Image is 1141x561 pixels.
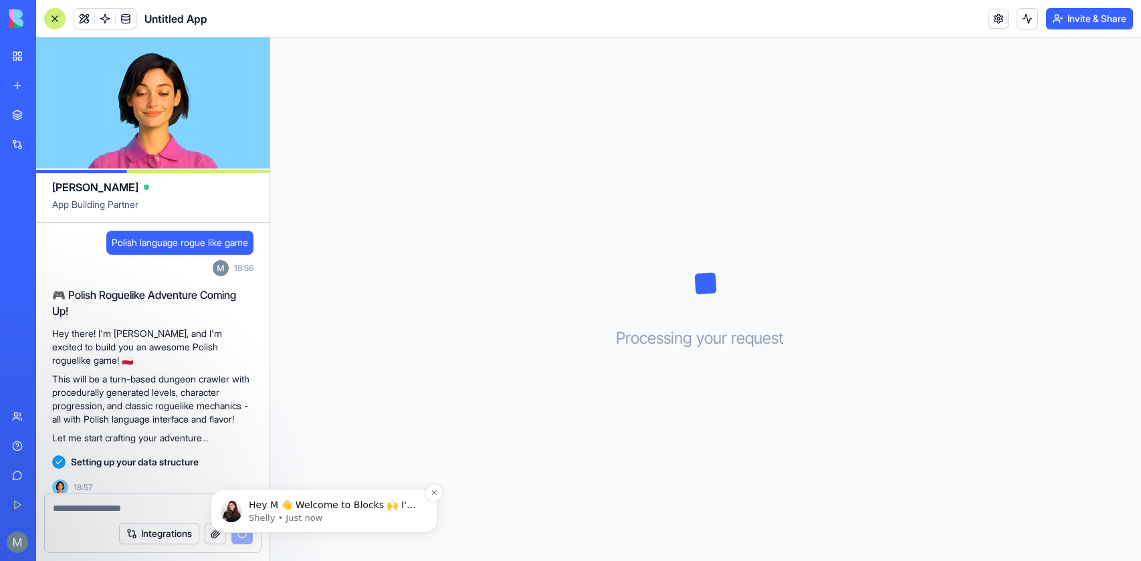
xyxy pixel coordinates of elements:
iframe: Intercom notifications message [191,405,458,554]
img: Ella_00000_wcx2te.png [52,479,68,495]
p: Hey there! I'm [PERSON_NAME], and I'm excited to build you an awesome Polish roguelike game! 🇵🇱 [52,327,253,367]
span: 18:57 [74,482,92,493]
img: Profile image for Shelly [30,96,51,118]
h2: 🎮 Polish Roguelike Adventure Coming Up! [52,287,253,319]
img: ACg8ocIanikt-EdOMlWOvyToHXR6WPWfDmEewHUSugwgcf7uBk-1aA=s96-c [7,532,28,553]
h3: Processing your request [616,328,796,349]
p: This will be a turn-based dungeon crawler with procedurally generated levels, character progressi... [52,372,253,426]
span: Untitled App [144,11,207,27]
img: ACg8ocIanikt-EdOMlWOvyToHXR6WPWfDmEewHUSugwgcf7uBk-1aA=s96-c [213,260,229,276]
span: App Building Partner [52,198,253,222]
span: Polish language rogue like game [112,236,248,249]
span: 18:56 [234,263,253,273]
div: message notification from Shelly, Just now. Hey M 👋 Welcome to Blocks 🙌 I'm here if you have any ... [20,84,247,128]
p: Hey M 👋 Welcome to Blocks 🙌 I'm here if you have any questions! [58,94,231,108]
button: Invite & Share [1046,8,1133,29]
img: logo [9,9,92,28]
span: Setting up your data structure [71,455,199,469]
p: Message from Shelly, sent Just now [58,108,231,120]
button: Dismiss notification [235,80,252,97]
button: Integrations [119,523,199,544]
span: [PERSON_NAME] [52,179,138,195]
p: Let me start crafting your adventure... [52,431,253,445]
